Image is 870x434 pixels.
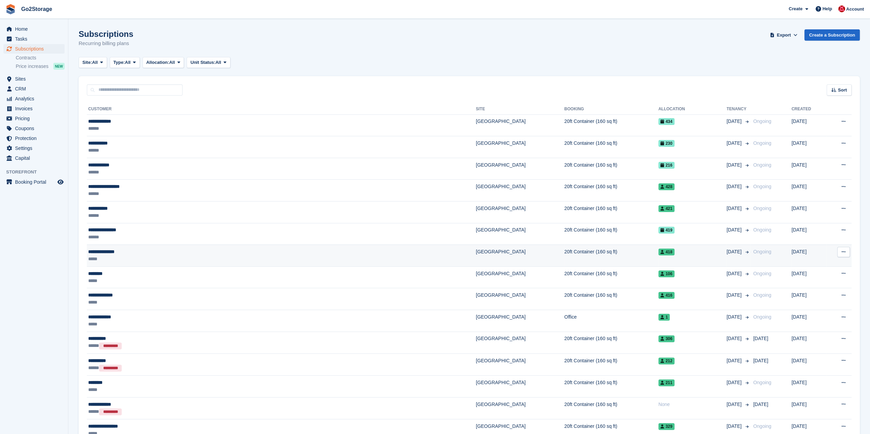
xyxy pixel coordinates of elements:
span: Settings [15,143,56,153]
td: [DATE] [791,136,826,158]
span: Site: [82,59,92,66]
span: [DATE] [726,379,743,386]
td: [DATE] [791,310,826,332]
span: Export [777,32,791,39]
span: [DATE] [753,336,768,341]
span: 306 [658,335,674,342]
th: Tenancy [726,104,750,115]
span: 211 [658,379,674,386]
td: [GEOGRAPHIC_DATA] [476,158,564,180]
span: Analytics [15,94,56,103]
span: [DATE] [726,401,743,408]
span: Ongoing [753,314,771,320]
span: [DATE] [726,357,743,364]
td: [DATE] [791,114,826,136]
span: Ongoing [753,423,771,429]
td: Office [564,310,658,332]
span: Booking Portal [15,177,56,187]
p: Recurring billing plans [79,40,133,47]
td: 20ft Container (160 sq ft) [564,332,658,353]
span: Storefront [6,169,68,176]
span: Create [789,5,802,12]
span: Allocation: [146,59,169,66]
span: [DATE] [726,423,743,430]
th: Created [791,104,826,115]
span: 212 [658,358,674,364]
span: Ongoing [753,206,771,211]
span: Ongoing [753,140,771,146]
span: Coupons [15,124,56,133]
td: [DATE] [791,245,826,267]
span: Type: [113,59,125,66]
span: Ongoing [753,271,771,276]
span: Ongoing [753,227,771,233]
img: James Pearson [838,5,845,12]
td: [DATE] [791,158,826,180]
span: [DATE] [726,205,743,212]
span: CRM [15,84,56,94]
th: Customer [87,104,476,115]
a: menu [3,177,65,187]
span: Unit Status: [190,59,215,66]
td: [GEOGRAPHIC_DATA] [476,266,564,288]
th: Booking [564,104,658,115]
td: 20ft Container (160 sq ft) [564,397,658,419]
td: [GEOGRAPHIC_DATA] [476,288,564,310]
span: Pricing [15,114,56,123]
span: Ongoing [753,292,771,298]
a: menu [3,44,65,54]
td: [GEOGRAPHIC_DATA] [476,376,564,397]
span: 434 [658,118,674,125]
span: All [169,59,175,66]
span: 419 [658,227,674,234]
span: [DATE] [726,292,743,299]
th: Allocation [658,104,727,115]
span: 1 [658,314,670,321]
button: Unit Status: All [187,57,230,68]
span: All [215,59,221,66]
td: 20ft Container (160 sq ft) [564,223,658,245]
span: [DATE] [726,226,743,234]
td: [GEOGRAPHIC_DATA] [476,397,564,419]
span: Sort [838,87,847,94]
button: Site: All [79,57,107,68]
td: [DATE] [791,376,826,397]
td: [DATE] [791,332,826,353]
a: Price increases NEW [16,62,65,70]
td: 20ft Container (160 sq ft) [564,376,658,397]
h1: Subscriptions [79,29,133,39]
span: Ongoing [753,380,771,385]
a: Create a Subscription [804,29,860,41]
span: 106 [658,270,674,277]
td: 20ft Container (160 sq ft) [564,180,658,201]
span: 329 [658,423,674,430]
td: [GEOGRAPHIC_DATA] [476,201,564,223]
td: [GEOGRAPHIC_DATA] [476,223,564,245]
span: Price increases [16,63,49,70]
td: [GEOGRAPHIC_DATA] [476,114,564,136]
span: [DATE] [726,183,743,190]
td: [GEOGRAPHIC_DATA] [476,136,564,158]
a: Go2Storage [18,3,55,15]
span: Subscriptions [15,44,56,54]
a: menu [3,74,65,84]
span: All [125,59,131,66]
a: menu [3,153,65,163]
span: Protection [15,134,56,143]
span: [DATE] [753,402,768,407]
span: [DATE] [726,162,743,169]
button: Export [769,29,799,41]
span: Capital [15,153,56,163]
td: [DATE] [791,201,826,223]
td: [DATE] [791,223,826,245]
td: [GEOGRAPHIC_DATA] [476,245,564,267]
span: [DATE] [726,313,743,321]
img: stora-icon-8386f47178a22dfd0bd8f6a31ec36ba5ce8667c1dd55bd0f319d3a0aa187defe.svg [5,4,16,14]
th: Site [476,104,564,115]
span: 216 [658,162,674,169]
div: None [658,401,727,408]
span: All [92,59,98,66]
span: [DATE] [726,270,743,277]
td: 20ft Container (160 sq ft) [564,288,658,310]
td: [GEOGRAPHIC_DATA] [476,310,564,332]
